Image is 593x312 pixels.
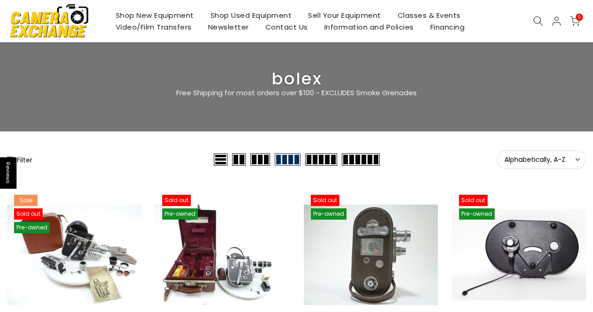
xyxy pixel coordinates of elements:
[316,21,422,33] a: Information and Policies
[202,9,300,21] a: Shop Used Equipment
[576,14,583,21] span: 0
[497,150,586,169] button: Alphabetically, A-Z
[107,9,202,21] a: Shop New Equipment
[570,16,580,26] a: 0
[300,9,390,21] a: Sell Your Equipment
[389,9,469,21] a: Classes & Events
[200,21,257,33] a: Newsletter
[422,21,473,33] a: Financing
[107,21,200,33] a: Video/Film Transfers
[7,155,32,164] button: Show filters
[504,155,578,164] span: Alphabetically, A-Z
[7,73,586,85] h3: bolex
[257,21,316,33] a: Contact Us
[121,87,473,99] p: Free Shipping for most orders over $100 - EXCLUDES Smoke Grenades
